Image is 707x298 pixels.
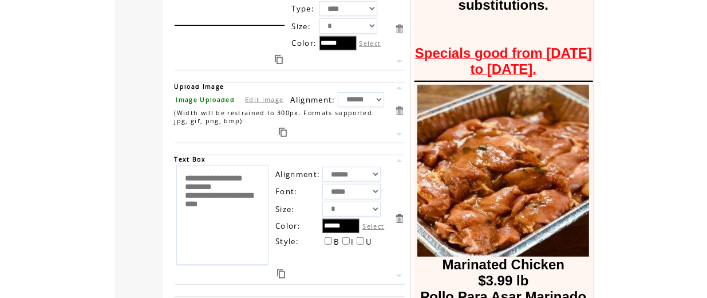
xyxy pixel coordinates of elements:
span: Size: [275,204,295,214]
span: Image Uploaded [176,96,235,104]
a: Delete this item [394,213,405,224]
label: Select [360,39,381,48]
a: Delete this item [394,105,405,116]
a: Move this item down [394,56,405,67]
a: Move this item down [394,129,405,140]
img: images [417,85,589,257]
a: Move this item down [394,270,405,281]
a: Duplicate this item [275,55,283,64]
a: Delete this item [394,23,405,34]
span: Color: [275,221,301,231]
span: I [351,237,354,247]
span: Font: [275,186,298,197]
span: Type: [292,3,315,14]
span: Alignment: [275,169,320,179]
span: U [366,237,372,247]
a: Move this item up [394,83,405,93]
span: Upload Image [175,83,224,91]
a: Duplicate this item [277,269,285,279]
a: Edit Image [245,95,283,104]
span: B [334,237,339,247]
span: Alignment: [291,95,335,105]
a: Move this item up [394,155,405,166]
span: Style: [275,236,299,246]
font: Specials good from [DATE] to [DATE]. [415,45,592,77]
span: Size: [292,21,311,32]
span: Color: [292,38,317,48]
span: Text Box [175,155,206,163]
a: Duplicate this item [279,128,287,137]
label: Select [362,222,384,230]
span: (Width will be restrained to 300px. Formats supported: jpg, gif, png, bmp) [175,109,375,125]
